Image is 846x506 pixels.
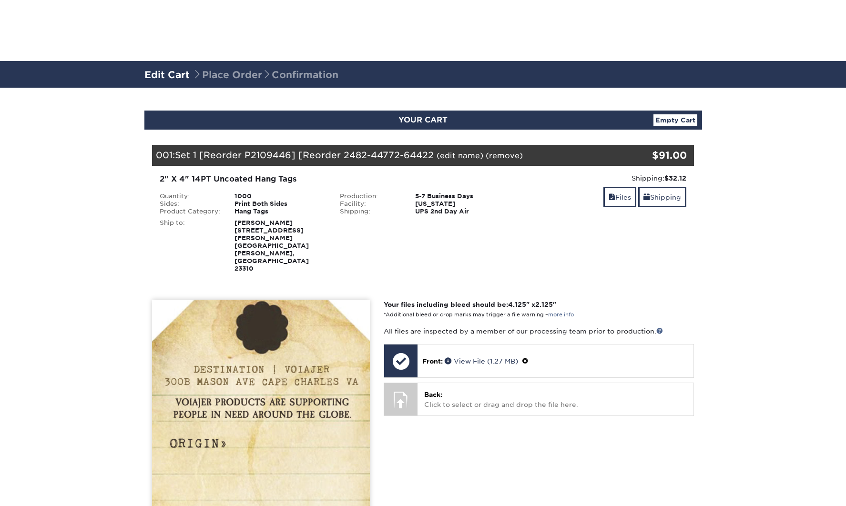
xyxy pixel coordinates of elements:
[535,301,553,308] span: 2.125
[664,174,686,182] strong: $32.12
[422,357,443,365] span: Front:
[424,391,442,398] span: Back:
[408,192,513,200] div: 5-7 Business Days
[445,357,518,365] a: View File (1.27 MB)
[653,114,697,126] a: Empty Cart
[153,200,228,208] div: Sides:
[408,208,513,215] div: UPS 2nd Day Air
[152,145,604,166] div: 001:
[227,200,333,208] div: Print Both Sides
[638,187,686,207] a: Shipping
[144,69,190,81] a: Edit Cart
[153,208,228,215] div: Product Category:
[609,193,615,201] span: files
[227,192,333,200] div: 1000
[437,151,483,160] a: (edit name)
[508,301,526,308] span: 4.125
[384,301,556,308] strong: Your files including bleed should be: " x "
[520,173,687,183] div: Shipping:
[643,193,650,201] span: shipping
[603,187,636,207] a: Files
[384,312,574,318] small: *Additional bleed or crop marks may trigger a file warning –
[548,312,574,318] a: more info
[153,192,228,200] div: Quantity:
[160,173,506,185] div: 2" X 4" 14PT Uncoated Hang Tags
[398,115,448,124] span: YOUR CART
[486,151,523,160] a: (remove)
[153,219,228,273] div: Ship to:
[175,150,434,160] span: Set 1 [Reorder P2109446] [Reorder 2482-44772-64422
[227,208,333,215] div: Hang Tags
[333,200,408,208] div: Facility:
[193,69,338,81] span: Place Order Confirmation
[333,208,408,215] div: Shipping:
[384,326,694,336] p: All files are inspected by a member of our processing team prior to production.
[333,192,408,200] div: Production:
[424,390,687,409] p: Click to select or drag and drop the file here.
[408,200,513,208] div: [US_STATE]
[604,148,687,162] div: $91.00
[234,219,309,272] strong: [PERSON_NAME] [STREET_ADDRESS][PERSON_NAME] [GEOGRAPHIC_DATA][PERSON_NAME], [GEOGRAPHIC_DATA] 23310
